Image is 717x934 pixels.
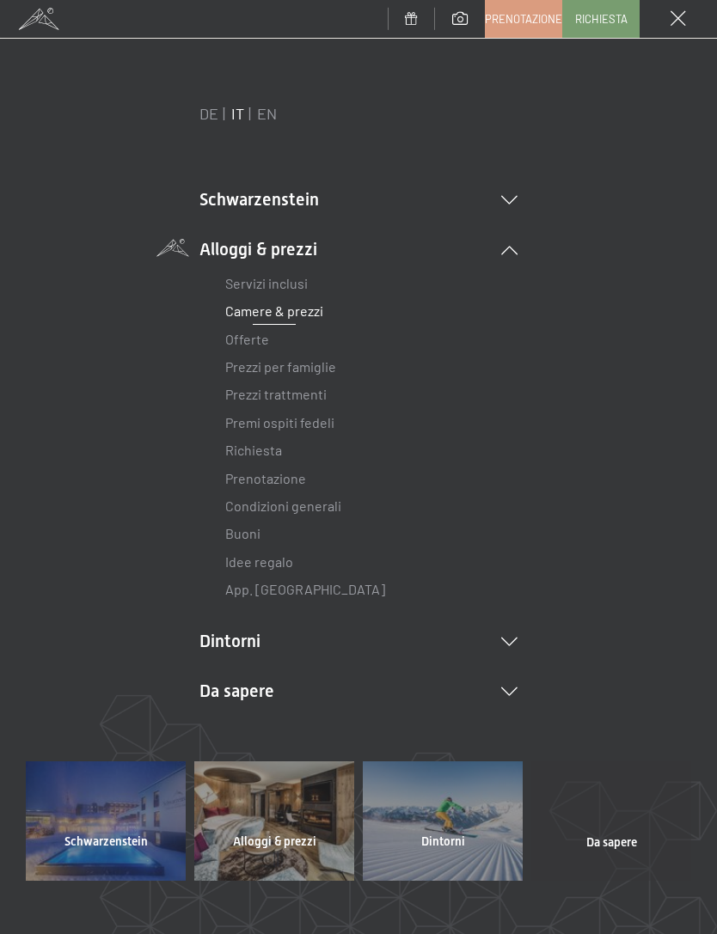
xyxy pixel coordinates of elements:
[21,761,190,882] a: Schwarzenstein Schwarzensteinsuite con sauna finlandese
[527,761,696,882] a: Da sapere Schwarzensteinsuite con sauna finlandese
[485,11,562,27] span: Prenotazione
[225,581,385,597] a: App. [GEOGRAPHIC_DATA]
[225,386,327,402] a: Prezzi trattmenti
[225,470,306,486] a: Prenotazione
[199,104,218,123] a: DE
[586,834,637,852] span: Da sapere
[225,414,334,430] a: Premi ospiti fedeli
[257,104,277,123] a: EN
[225,442,282,458] a: Richiesta
[225,331,269,347] a: Offerte
[225,358,336,375] a: Prezzi per famiglie
[421,833,465,851] span: Dintorni
[486,1,561,37] a: Prenotazione
[225,498,341,514] a: Condizioni generali
[225,553,293,570] a: Idee regalo
[233,833,316,851] span: Alloggi & prezzi
[563,1,639,37] a: Richiesta
[358,761,527,882] a: Dintorni Schwarzensteinsuite con sauna finlandese
[231,104,244,123] a: IT
[225,525,260,541] a: Buoni
[575,11,628,27] span: Richiesta
[225,275,308,291] a: Servizi inclusi
[64,833,148,851] span: Schwarzenstein
[190,761,358,882] a: Alloggi & prezzi Schwarzensteinsuite con sauna finlandese
[225,302,323,319] a: Camere & prezzi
